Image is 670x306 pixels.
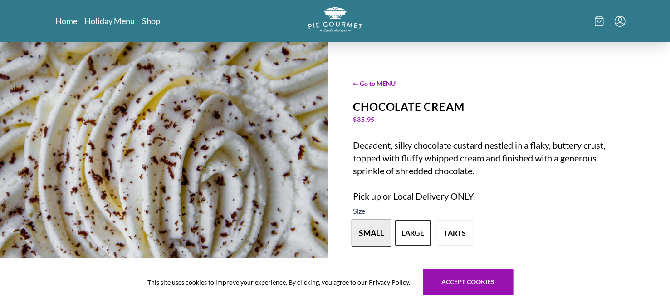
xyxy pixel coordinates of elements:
[353,206,366,215] span: Size
[352,219,391,247] button: Variant Swatch
[423,269,514,295] button: Accept cookies
[437,220,473,246] button: Variant Swatch
[353,79,660,88] span: ← Go to MENU
[148,277,411,287] span: This site uses cookies to improve your experience. By clicking, you agree to our Privacy Policy.
[353,113,660,126] div: $ 35.95
[308,7,362,35] a: Logo
[308,7,362,32] img: logo
[395,220,431,246] button: Variant Swatch
[353,100,660,113] div: Chocolate Cream
[615,16,626,27] button: Menu
[85,15,135,26] a: Holiday Menu
[142,15,161,26] a: Shop
[56,15,78,26] a: Home
[353,139,615,202] div: Decadent, silky chocolate custard nestled in a flaky, buttery crust, topped with fluffy whipped c...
